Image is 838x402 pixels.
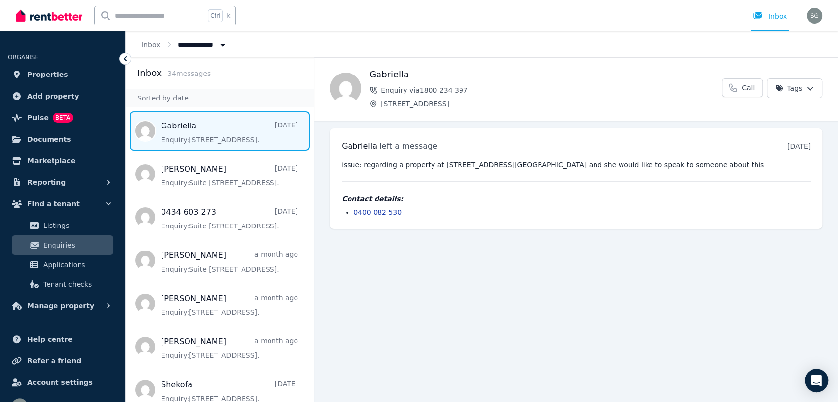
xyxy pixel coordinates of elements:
span: Properties [27,69,68,80]
span: Gabriella [342,141,377,151]
a: PulseBETA [8,108,117,127]
span: 34 message s [167,70,211,77]
pre: issue: regarding a property at [STREET_ADDRESS][GEOGRAPHIC_DATA] and she would like to speak to s... [342,160,811,170]
span: Tags [775,83,802,93]
a: Gabriella[DATE]Enquiry:[STREET_ADDRESS]. [161,120,298,145]
a: Marketplace [8,151,117,171]
span: Listings [43,220,109,231]
span: Call [742,83,755,93]
span: k [227,12,230,20]
a: [PERSON_NAME]a month agoEnquiry:Suite [STREET_ADDRESS]. [161,250,298,274]
span: ORGANISE [8,54,39,61]
a: Help centre [8,329,117,349]
span: Reporting [27,176,66,188]
span: Tenant checks [43,278,109,290]
span: Documents [27,133,71,145]
a: Inbox [141,41,160,49]
a: Call [722,78,763,97]
a: Refer a friend [8,351,117,371]
img: Gabriella [330,73,361,104]
a: Documents [8,129,117,149]
div: Sorted by date [126,89,314,107]
a: [PERSON_NAME]a month agoEnquiry:[STREET_ADDRESS]. [161,293,298,317]
h2: Inbox [137,66,162,80]
span: Manage property [27,300,94,312]
span: Enquiries [43,239,109,251]
a: [PERSON_NAME]a month agoEnquiry:[STREET_ADDRESS]. [161,336,298,360]
button: Find a tenant [8,194,117,214]
div: Inbox [753,11,787,21]
a: 0400 082 530 [353,208,402,216]
a: Enquiries [12,235,113,255]
img: RentBetter [16,8,82,23]
span: Enquiry via 1800 234 397 [381,85,722,95]
span: Refer a friend [27,355,81,367]
span: Help centre [27,333,73,345]
a: Listings [12,216,113,235]
span: Find a tenant [27,198,80,210]
a: 0434 603 273[DATE]Enquiry:Suite [STREET_ADDRESS]. [161,206,298,231]
span: Ctrl [208,9,223,22]
a: Properties [8,65,117,84]
span: Applications [43,259,109,271]
span: Add property [27,90,79,102]
img: Sydney Gale [807,8,822,24]
a: Tenant checks [12,275,113,294]
a: Add property [8,86,117,106]
span: Marketplace [27,155,75,167]
span: left a message [379,141,437,151]
a: Applications [12,255,113,275]
nav: Breadcrumb [126,31,243,57]
span: [STREET_ADDRESS] [381,99,722,109]
h4: Contact details: [342,194,811,203]
time: [DATE] [787,142,811,150]
h1: Gabriella [369,68,722,81]
button: Tags [767,78,822,98]
span: Pulse [27,112,49,124]
span: Account settings [27,377,93,388]
a: [PERSON_NAME][DATE]Enquiry:Suite [STREET_ADDRESS]. [161,163,298,188]
span: BETA [53,113,73,123]
button: Manage property [8,296,117,316]
div: Open Intercom Messenger [805,369,828,392]
a: Account settings [8,373,117,392]
button: Reporting [8,173,117,192]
